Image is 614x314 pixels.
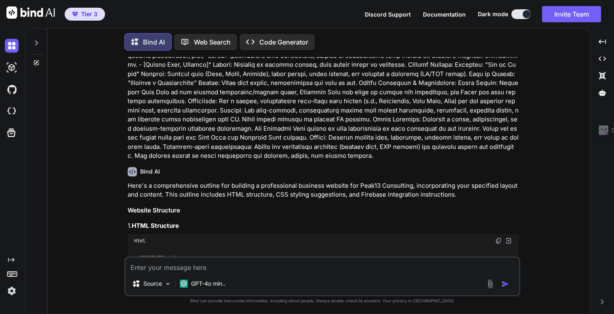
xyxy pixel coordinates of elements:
[143,37,165,47] p: Bind AI
[81,10,97,18] span: Tier 3
[135,255,180,262] span: <!DOCTYPE >
[5,39,19,53] img: darkChat
[423,11,466,18] span: Documentation
[134,238,145,244] span: Html
[423,10,466,19] button: Documentation
[65,8,105,21] button: premiumTier 3
[495,238,502,244] img: copy
[164,255,177,262] span: html
[194,37,231,47] p: Web Search
[501,280,509,288] img: icon
[365,11,411,18] span: Discord Support
[478,10,508,18] span: Dark mode
[5,104,19,118] img: cloudideIcon
[128,221,519,231] h4: 1.
[128,206,519,215] h3: Website Structure
[143,280,162,288] p: Source
[542,6,601,22] button: Invite Team
[365,10,411,19] button: Discord Support
[5,284,19,298] img: settings
[128,181,519,199] p: Here's a comprehensive outline for building a professional business website for Peak13 Consulting...
[164,280,171,287] img: Pick Models
[124,298,520,304] p: Bind can provide inaccurate information, including about people. Always double-check its answers....
[132,222,179,229] strong: HTML Structure
[6,6,55,19] img: Bind AI
[180,280,188,288] img: GPT-4o mini
[505,237,512,244] img: Open in Browser
[140,168,160,176] h6: Bind AI
[259,37,308,47] p: Code Generator
[191,280,225,288] p: GPT-4o min..
[5,61,19,74] img: darkAi-studio
[5,83,19,96] img: githubDark
[72,12,78,17] img: premium
[486,279,495,289] img: attachment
